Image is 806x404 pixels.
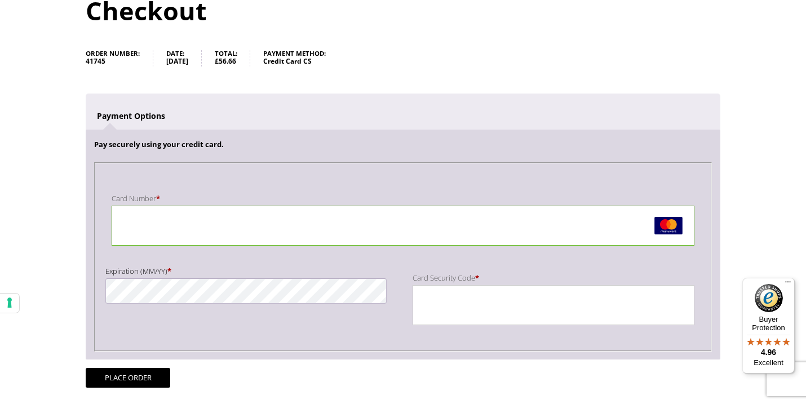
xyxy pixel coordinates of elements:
button: Menu [781,278,795,291]
span: £ [215,56,219,66]
img: Trusted Shops Trustmark [755,284,783,312]
button: Trusted Shops TrustmarkBuyer Protection4.96Excellent [742,278,795,374]
span: 4.96 [761,348,776,357]
li: Total: [215,50,251,66]
strong: Credit Card CS [263,56,326,66]
label: Card Security Code [413,270,694,285]
strong: [DATE] [166,56,188,66]
p: Pay securely using your credit card. [94,138,712,151]
button: Place order [86,368,170,388]
fieldset: Payment Info [94,162,712,352]
strong: 41745 [86,56,140,66]
abbr: required [156,193,160,203]
li: Date: [166,50,202,66]
label: Card Number [112,191,694,206]
abbr: required [475,273,479,283]
iframe: secure payment field [117,211,661,240]
label: Expiration (MM/YY) [105,264,387,278]
p: Excellent [742,358,795,367]
li: Payment method: [263,50,339,66]
p: Buyer Protection [742,315,795,332]
span: 56.66 [215,56,236,66]
iframe: secure payment field [418,291,661,320]
li: Order number: [86,50,153,66]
